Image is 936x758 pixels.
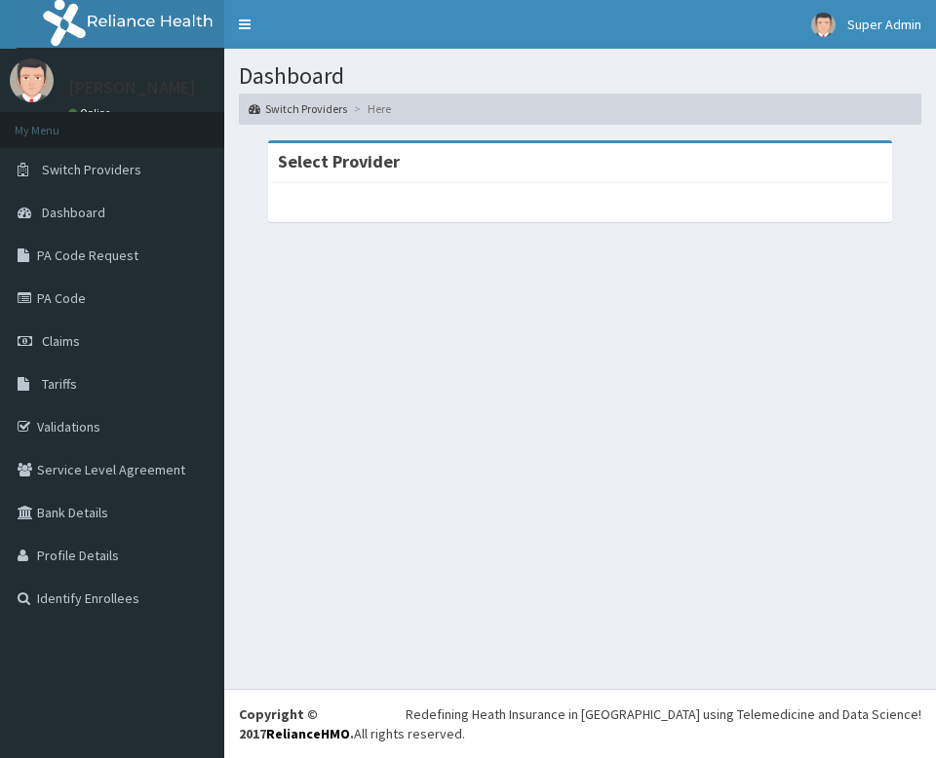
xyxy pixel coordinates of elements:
[266,725,350,742] a: RelianceHMO
[406,704,921,724] div: Redefining Heath Insurance in [GEOGRAPHIC_DATA] using Telemedicine and Data Science!
[68,79,196,96] p: [PERSON_NAME]
[42,332,80,350] span: Claims
[349,100,391,117] li: Here
[224,689,936,758] footer: All rights reserved.
[249,100,347,117] a: Switch Providers
[278,150,400,172] strong: Select Provider
[239,63,921,89] h1: Dashboard
[811,13,836,37] img: User Image
[42,375,77,393] span: Tariffs
[10,58,54,102] img: User Image
[42,161,141,178] span: Switch Providers
[42,204,105,221] span: Dashboard
[239,705,354,742] strong: Copyright © 2017 .
[68,106,115,120] a: Online
[847,16,921,33] span: Super Admin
